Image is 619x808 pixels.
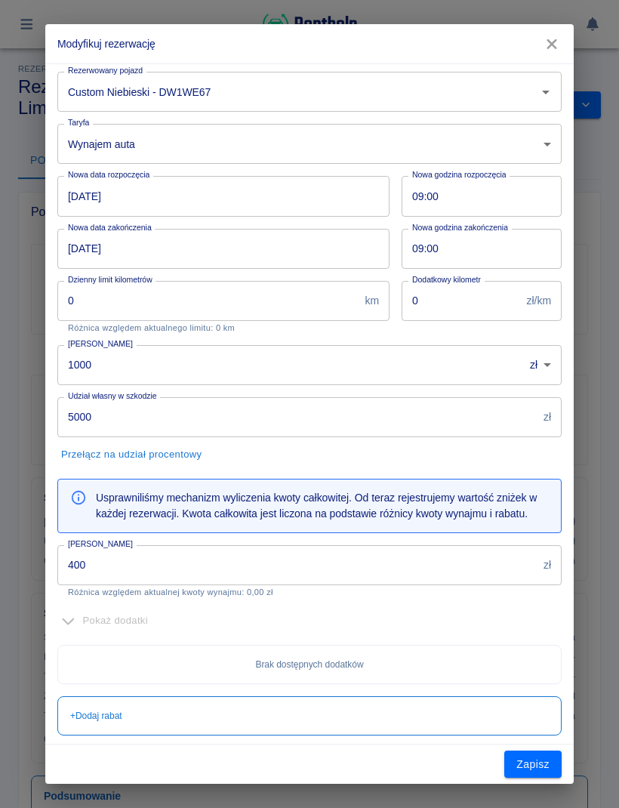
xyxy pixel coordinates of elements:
label: Udział własny w szkodzie [68,390,157,402]
p: zł [544,409,551,425]
label: Dzienny limit kilometrów [68,274,152,285]
h2: Modyfikuj rezerwację [45,24,574,63]
div: zł [519,345,562,385]
input: Choose date, selected date is 31 sie 2025 [57,176,379,216]
p: km [365,293,379,309]
label: [PERSON_NAME] [68,538,133,550]
input: hh:mm [402,229,551,269]
input: Koszt całkowity rezerwacji [57,545,537,585]
button: Zapisz [504,751,562,779]
label: Rezerwowany pojazd [68,65,143,76]
p: zł/km [527,293,551,309]
input: hh:mm [402,176,551,216]
p: zł [544,557,551,573]
label: Nowa godzina zakończenia [412,222,508,233]
button: Przełącz na udział procentowy [57,443,205,467]
div: Wynajem auta [57,124,562,164]
p: Różnica względem aktualnej kwoty wynajmu: 0,00 zł [68,587,551,597]
button: Otwórz [535,82,556,103]
label: Taryfa [68,117,89,128]
p: Różnica względem aktualnego limitu: 0 km [68,323,379,333]
input: Choose date, selected date is 1 wrz 2025 [57,229,379,269]
p: Brak dostępnych dodatków [70,658,549,671]
label: Dodatkowy kilometr [412,274,481,285]
label: Nowa data rozpoczęcia [68,169,149,180]
label: [PERSON_NAME] [68,338,133,350]
p: Usprawniliśmy mechanizm wyliczenia kwoty całkowitej. Od teraz rejestrujemy wartość zniżek w każde... [96,490,549,522]
label: Nowa data zakończenia [68,222,152,233]
label: Nowa godzina rozpoczęcia [412,169,507,180]
p: + Dodaj rabat [70,709,122,723]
